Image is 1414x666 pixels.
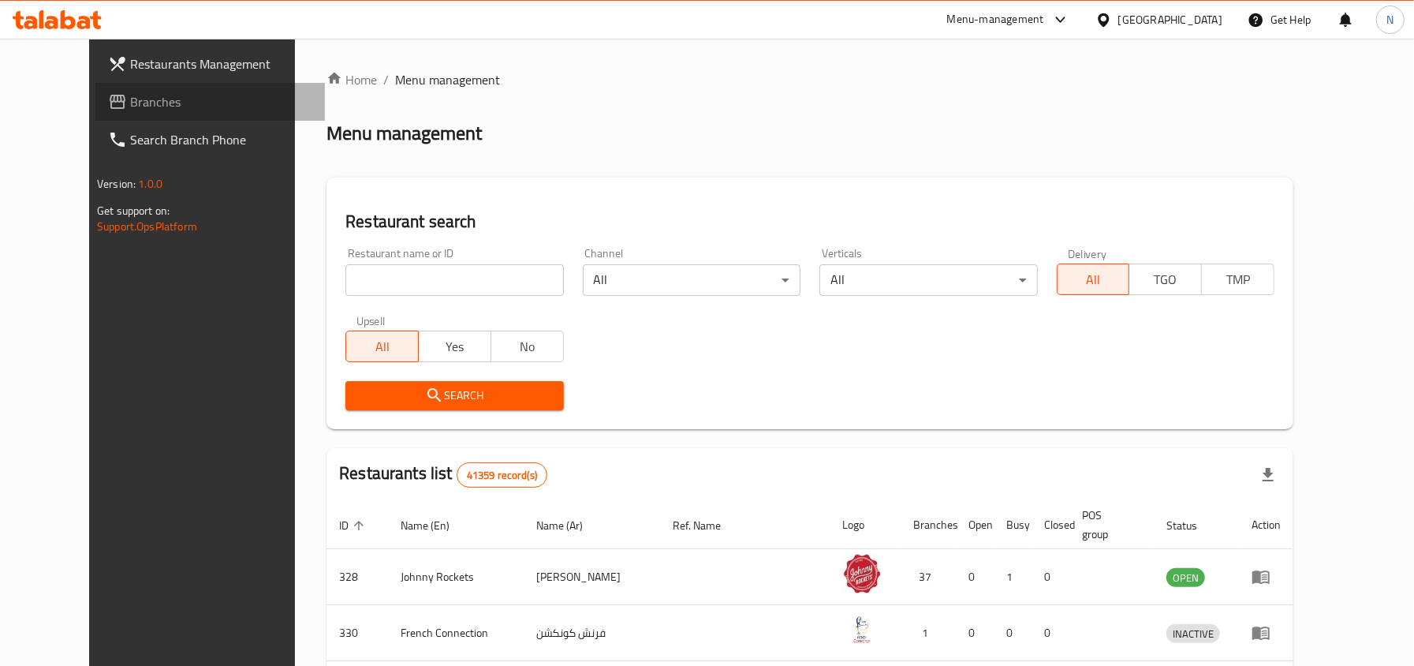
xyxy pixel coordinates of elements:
[994,501,1032,549] th: Busy
[130,130,312,149] span: Search Branch Phone
[842,610,882,649] img: French Connection
[457,468,547,483] span: 41359 record(s)
[345,210,1274,234] h2: Restaurant search
[345,264,563,296] input: Search for restaurant name or ID..
[95,121,325,159] a: Search Branch Phone
[956,549,994,605] td: 0
[1252,623,1281,642] div: Menu
[1386,11,1393,28] span: N
[1166,568,1205,587] div: OPEN
[956,605,994,661] td: 0
[1201,264,1274,295] button: TMP
[97,174,136,194] span: Version:
[326,121,482,146] h2: Menu management
[97,216,197,237] a: Support.OpsPlatform
[1136,268,1196,291] span: TGO
[1118,11,1222,28] div: [GEOGRAPHIC_DATA]
[536,516,603,535] span: Name (Ar)
[1166,569,1205,587] span: OPEN
[830,501,901,549] th: Logo
[1129,264,1202,295] button: TGO
[1064,268,1124,291] span: All
[1068,248,1107,259] label: Delivery
[326,70,377,89] a: Home
[901,501,956,549] th: Branches
[130,92,312,111] span: Branches
[395,70,500,89] span: Menu management
[1032,605,1069,661] td: 0
[524,549,661,605] td: [PERSON_NAME]
[901,549,956,605] td: 37
[1208,268,1268,291] span: TMP
[418,331,491,362] button: Yes
[1032,501,1069,549] th: Closed
[353,335,412,358] span: All
[326,605,388,661] td: 330
[947,10,1044,29] div: Menu-management
[425,335,485,358] span: Yes
[358,386,550,406] span: Search
[1166,624,1220,643] div: INACTIVE
[95,45,325,83] a: Restaurants Management
[356,315,386,326] label: Upsell
[1082,506,1135,544] span: POS group
[673,516,742,535] span: Ref. Name
[1166,516,1218,535] span: Status
[583,264,800,296] div: All
[1166,625,1220,643] span: INACTIVE
[345,381,563,410] button: Search
[383,70,389,89] li: /
[457,462,547,488] div: Total records count
[339,516,369,535] span: ID
[956,501,994,549] th: Open
[138,174,162,194] span: 1.0.0
[345,331,419,362] button: All
[842,554,882,593] img: Johnny Rockets
[326,549,388,605] td: 328
[1239,501,1293,549] th: Action
[401,516,470,535] span: Name (En)
[1057,264,1130,295] button: All
[97,200,170,221] span: Get support on:
[326,70,1293,89] nav: breadcrumb
[901,605,956,661] td: 1
[498,335,558,358] span: No
[491,331,564,362] button: No
[388,605,524,661] td: French Connection
[524,605,661,661] td: فرنش كونكشن
[994,605,1032,661] td: 0
[339,462,547,488] h2: Restaurants list
[388,549,524,605] td: Johnny Rockets
[130,54,312,73] span: Restaurants Management
[1032,549,1069,605] td: 0
[95,83,325,121] a: Branches
[994,549,1032,605] td: 1
[1252,567,1281,586] div: Menu
[1249,456,1287,494] div: Export file
[819,264,1037,296] div: All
